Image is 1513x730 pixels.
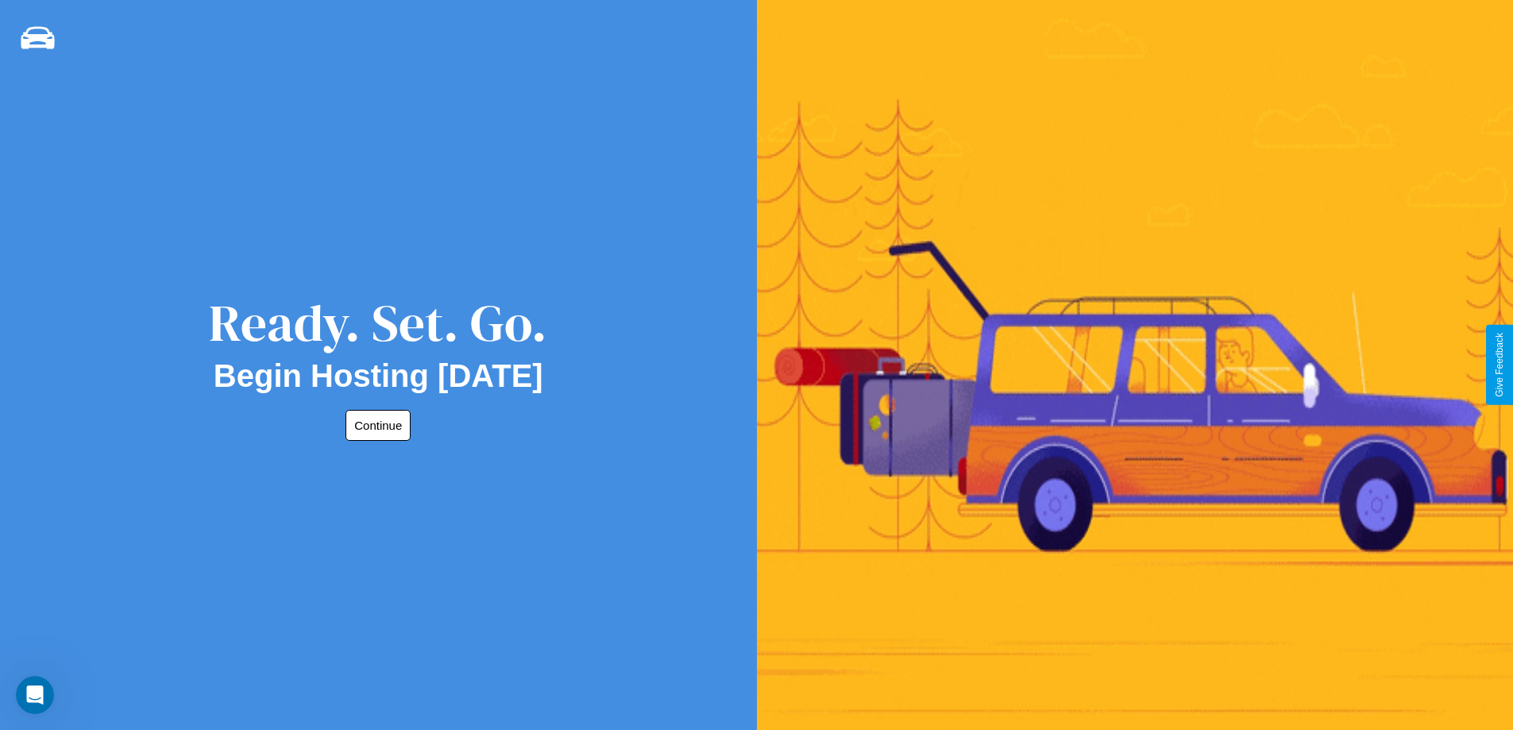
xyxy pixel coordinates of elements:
div: Give Feedback [1494,333,1505,397]
iframe: Intercom live chat [16,676,54,714]
div: Ready. Set. Go. [209,288,547,358]
h2: Begin Hosting [DATE] [214,358,543,394]
button: Continue [345,410,411,441]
